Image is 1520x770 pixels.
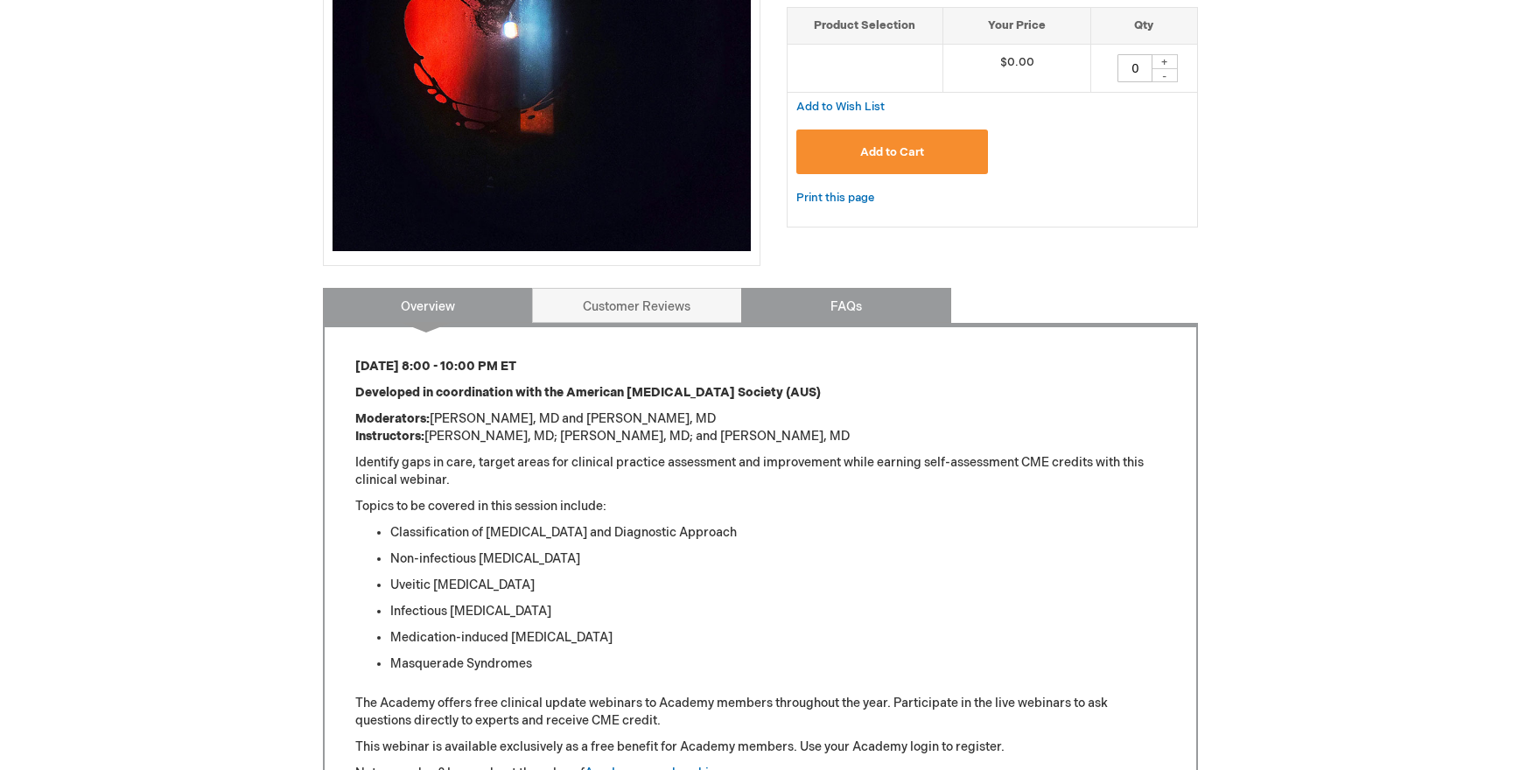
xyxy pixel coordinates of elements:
strong: Instructors: [355,429,424,444]
th: Qty [1091,8,1197,45]
a: Add to Wish List [796,99,885,114]
li: Masquerade Syndromes [390,655,1166,673]
a: Customer Reviews [532,288,742,323]
button: Add to Cart [796,129,989,174]
span: Add to Wish List [796,100,885,114]
div: + [1152,54,1178,69]
p: [PERSON_NAME], MD and [PERSON_NAME], MD [PERSON_NAME], MD; [PERSON_NAME], MD; and [PERSON_NAME], MD [355,410,1166,445]
p: Identify gaps in care, target areas for clinical practice assessment and improvement while earnin... [355,454,1166,489]
p: This webinar is available exclusively as a free benefit for Academy members. Use your Academy log... [355,738,1166,756]
strong: Moderators: [355,411,430,426]
strong: [DATE] 8:00 - 10:00 PM ET [355,359,516,374]
div: - [1152,68,1178,82]
th: Your Price [942,8,1091,45]
li: Uveitic [MEDICAL_DATA] [390,577,1166,594]
th: Product Selection [788,8,943,45]
p: The Academy offers free clinical update webinars to Academy members throughout the year. Particip... [355,695,1166,730]
li: Non-infectious [MEDICAL_DATA] [390,550,1166,568]
input: Qty [1117,54,1152,82]
strong: Developed in coordination with the American [MEDICAL_DATA] Society (AUS) [355,385,821,400]
span: Add to Cart [860,145,924,159]
td: $0.00 [942,44,1091,92]
li: Classification of [MEDICAL_DATA] and Diagnostic Approach [390,524,1166,542]
p: Topics to be covered in this session include: [355,498,1166,515]
a: FAQs [741,288,951,323]
a: Overview [323,288,533,323]
li: Medication-induced [MEDICAL_DATA] [390,629,1166,647]
li: Infectious [MEDICAL_DATA] [390,603,1166,620]
a: Print this page [796,187,874,209]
